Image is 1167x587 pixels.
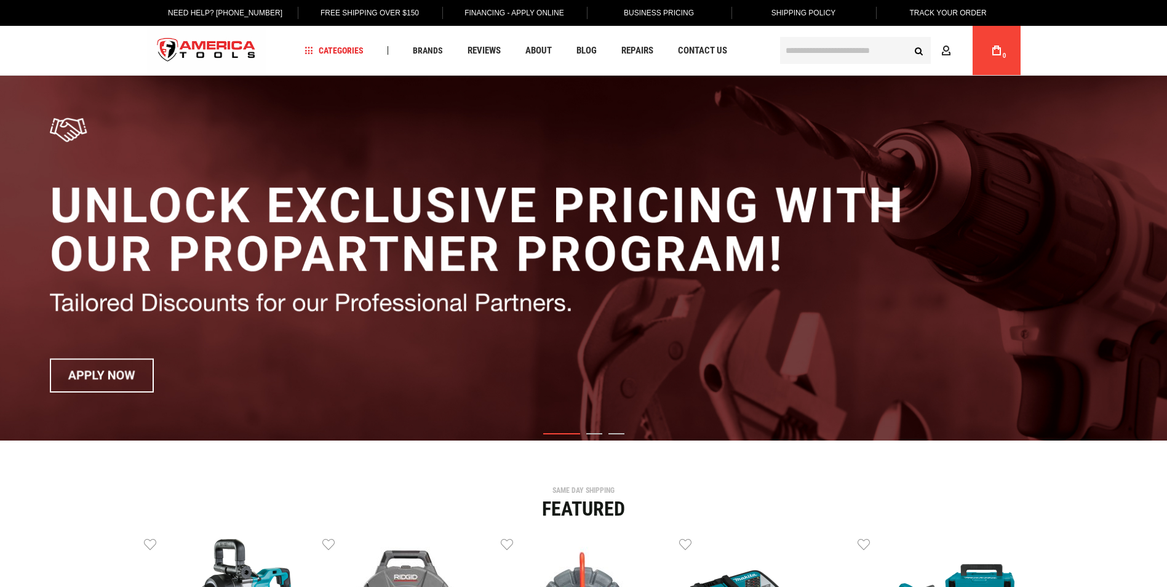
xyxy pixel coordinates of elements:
a: Reviews [462,42,506,59]
a: Blog [571,42,602,59]
span: Reviews [468,46,501,55]
span: Shipping Policy [771,9,836,17]
span: Blog [576,46,597,55]
a: Repairs [616,42,659,59]
div: Featured [144,499,1024,519]
span: About [525,46,552,55]
span: Repairs [621,46,653,55]
span: 0 [1003,52,1006,59]
span: Categories [305,46,364,55]
a: 0 [985,26,1008,75]
span: Contact Us [678,46,727,55]
a: Contact Us [672,42,733,59]
a: store logo [147,28,266,74]
div: SAME DAY SHIPPING [144,487,1024,494]
a: About [520,42,557,59]
a: Brands [407,42,448,59]
a: Categories [299,42,369,59]
span: Brands [413,46,443,55]
img: America Tools [147,28,266,74]
button: Search [907,39,931,62]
